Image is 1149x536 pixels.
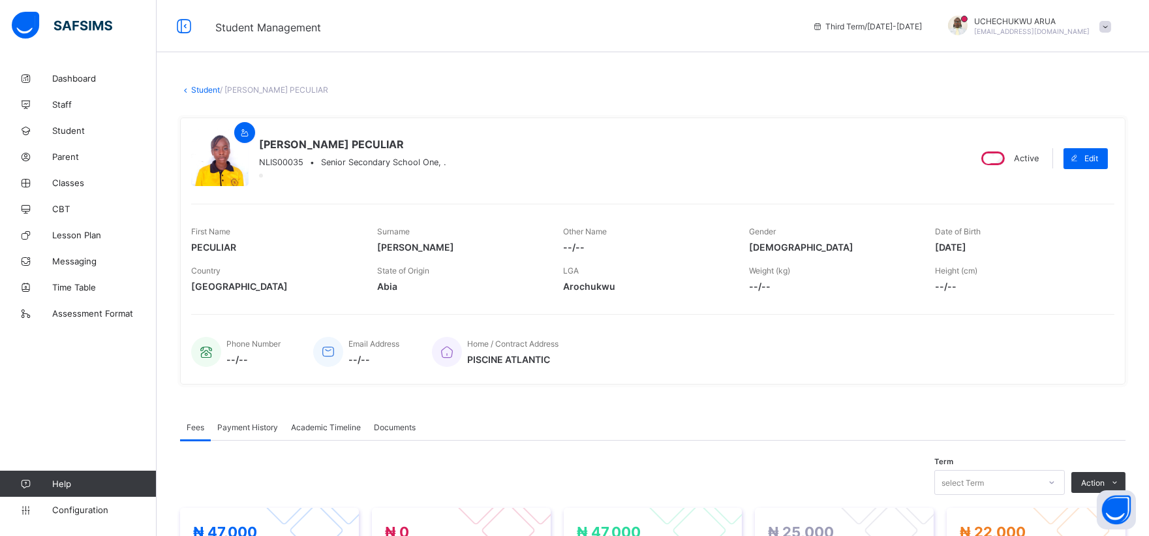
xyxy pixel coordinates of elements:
img: safsims [12,12,112,39]
span: [GEOGRAPHIC_DATA] [191,281,358,292]
span: Student [52,125,157,136]
span: PECULIAR [191,242,358,253]
span: PISCINE ATLANTIC [467,354,559,365]
a: Student [191,85,220,95]
span: Home / Contract Address [467,339,559,349]
span: Configuration [52,505,156,515]
span: Term [934,457,953,466]
span: [PERSON_NAME] PECULIAR [259,138,446,151]
span: LGA [563,266,579,276]
span: session/term information [812,22,922,31]
span: Other Name [563,227,607,236]
span: --/-- [935,281,1101,292]
span: Messaging [52,256,157,266]
span: Payment History [217,422,278,432]
div: • [259,157,446,167]
span: Phone Number [226,339,281,349]
span: State of Origin [377,266,429,276]
span: [DEMOGRAPHIC_DATA] [749,242,915,253]
button: Open asap [1097,490,1136,529]
span: --/-- [749,281,915,292]
span: / [PERSON_NAME] PECULIAR [220,85,328,95]
span: Staff [52,99,157,110]
span: Dashboard [52,73,157,84]
span: Country [191,266,221,276]
span: Senior Secondary School One, . [321,157,446,167]
div: UCHECHUKWUARUA [935,16,1118,37]
span: Action [1081,478,1105,488]
span: Height (cm) [935,266,977,276]
span: --/-- [226,354,281,365]
span: First Name [191,227,230,236]
span: Active [1014,153,1039,163]
span: Abia [377,281,544,292]
div: select Term [942,470,984,495]
span: CBT [52,204,157,214]
span: --/-- [348,354,399,365]
span: --/-- [563,242,729,253]
span: Time Table [52,282,157,292]
span: [PERSON_NAME] [377,242,544,253]
span: Surname [377,227,410,236]
span: Fees [187,422,204,432]
span: Weight (kg) [749,266,790,276]
span: Help [52,479,156,489]
span: UCHECHUKWU ARUA [974,16,1090,26]
span: [DATE] [935,242,1101,253]
span: NLIS00035 [259,157,303,167]
span: Date of Birth [935,227,981,236]
span: Student Management [215,21,321,34]
span: Parent [52,151,157,162]
span: Edit [1084,153,1098,163]
span: Academic Timeline [291,422,361,432]
span: Classes [52,178,157,188]
span: Arochukwu [563,281,729,292]
span: Lesson Plan [52,230,157,240]
span: [EMAIL_ADDRESS][DOMAIN_NAME] [974,27,1090,35]
span: Assessment Format [52,308,157,319]
span: Gender [749,227,776,236]
span: Documents [374,422,416,432]
span: Email Address [348,339,399,349]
